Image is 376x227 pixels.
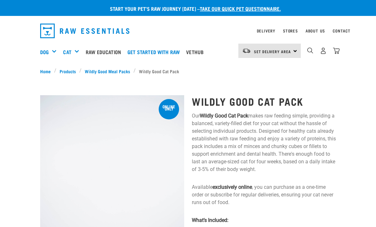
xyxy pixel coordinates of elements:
strong: exclusively online [213,184,252,190]
h1: Wildly Good Cat Pack [192,96,336,107]
p: Our makes raw feeding simple, providing a balanced, variety-filled diet for your cat without the ... [192,112,336,173]
strong: Wildly Good Cat Pack [200,113,248,119]
a: Delivery [257,30,275,32]
img: home-icon-1@2x.png [307,47,313,53]
a: Home [40,68,54,74]
img: Raw Essentials Logo [40,24,129,38]
a: Vethub [184,39,208,65]
a: Wildly Good Meal Packs [82,68,134,74]
nav: dropdown navigation [35,21,341,41]
span: Set Delivery Area [254,50,291,53]
a: Stores [283,30,298,32]
img: van-moving.png [242,48,251,54]
img: user.png [320,47,327,54]
p: Available , you can purchase as a one-time order or subscribe for regular deliveries, ensuring yo... [192,183,336,206]
a: Products [56,68,79,74]
a: Contact [333,30,351,32]
a: Get started with Raw [126,39,184,65]
a: About Us [306,30,325,32]
img: home-icon@2x.png [333,47,340,54]
a: Cat [63,48,71,56]
nav: breadcrumbs [40,68,336,74]
a: Raw Education [84,39,126,65]
a: take our quick pet questionnaire. [200,7,281,10]
strong: What’s Included: [192,217,228,223]
a: Dog [40,48,49,56]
